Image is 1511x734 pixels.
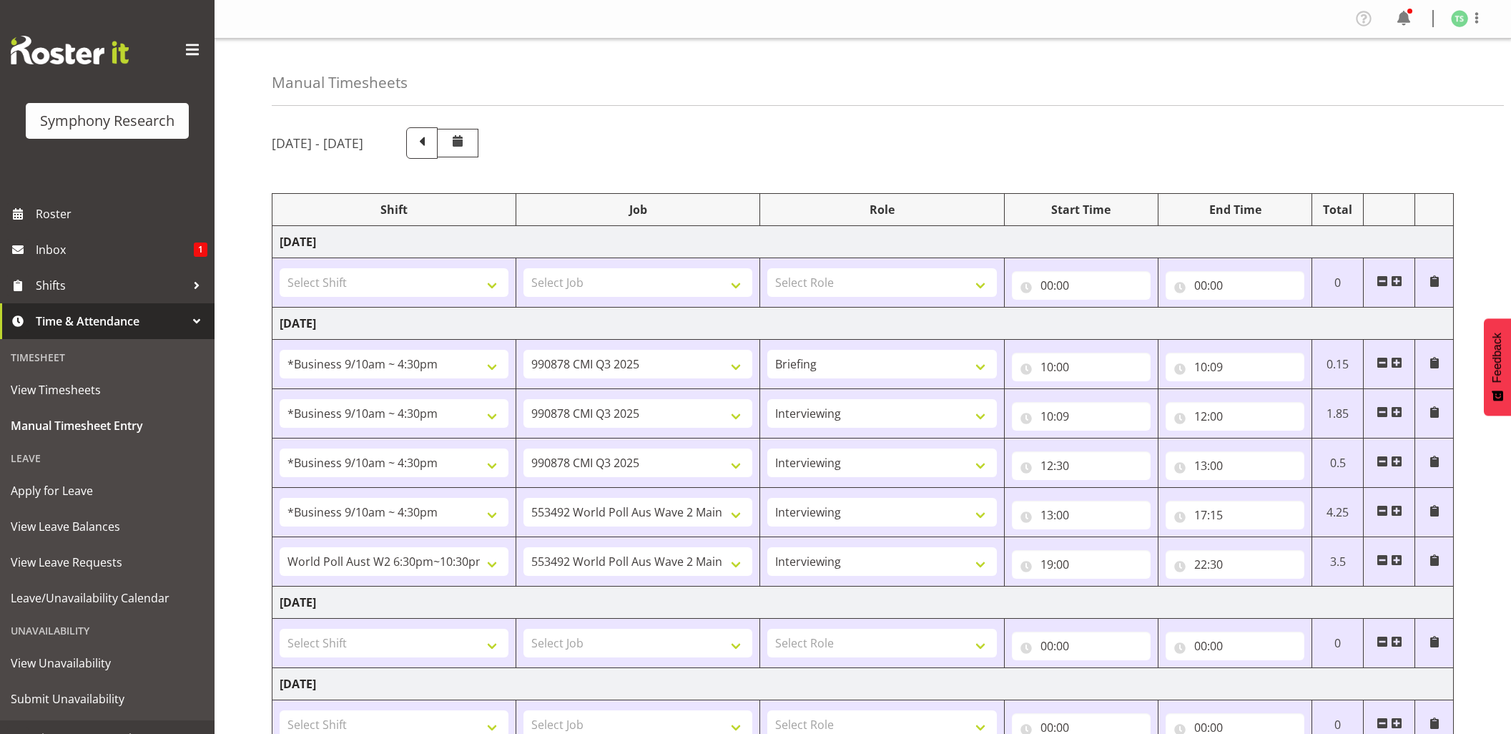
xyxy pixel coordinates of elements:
[194,243,207,257] span: 1
[11,516,204,537] span: View Leave Balances
[1012,501,1151,529] input: Click to select...
[1312,488,1364,537] td: 4.25
[272,74,408,91] h4: Manual Timesheets
[36,275,186,296] span: Shifts
[272,308,1454,340] td: [DATE]
[11,688,204,710] span: Submit Unavailability
[1312,619,1364,668] td: 0
[36,310,186,332] span: Time & Attendance
[11,552,204,573] span: View Leave Requests
[11,36,129,64] img: Rosterit website logo
[1312,340,1364,389] td: 0.15
[40,110,174,132] div: Symphony Research
[1312,439,1364,488] td: 0.5
[4,372,211,408] a: View Timesheets
[1451,10,1468,27] img: tanya-stebbing1954.jpg
[11,415,204,436] span: Manual Timesheet Entry
[11,587,204,609] span: Leave/Unavailability Calendar
[280,201,508,218] div: Shift
[4,343,211,372] div: Timesheet
[4,408,211,444] a: Manual Timesheet Entry
[11,480,204,501] span: Apply for Leave
[4,616,211,645] div: Unavailability
[272,226,1454,258] td: [DATE]
[1312,389,1364,439] td: 1.85
[1012,451,1151,480] input: Click to select...
[1012,632,1151,660] input: Click to select...
[1166,271,1304,300] input: Click to select...
[36,203,207,225] span: Roster
[1166,550,1304,579] input: Click to select...
[36,239,194,260] span: Inbox
[4,473,211,509] a: Apply for Leave
[523,201,752,218] div: Job
[4,681,211,717] a: Submit Unavailability
[1012,353,1151,381] input: Click to select...
[1012,271,1151,300] input: Click to select...
[11,652,204,674] span: View Unavailability
[1166,501,1304,529] input: Click to select...
[1312,537,1364,587] td: 3.5
[1319,201,1356,218] div: Total
[4,544,211,580] a: View Leave Requests
[272,587,1454,619] td: [DATE]
[4,580,211,616] a: Leave/Unavailability Calendar
[1166,451,1304,480] input: Click to select...
[272,668,1454,700] td: [DATE]
[1012,201,1151,218] div: Start Time
[1166,402,1304,431] input: Click to select...
[1166,632,1304,660] input: Click to select...
[1012,402,1151,431] input: Click to select...
[1312,258,1364,308] td: 0
[11,379,204,401] span: View Timesheets
[1491,333,1504,383] span: Feedback
[767,201,996,218] div: Role
[272,135,363,151] h5: [DATE] - [DATE]
[1166,201,1304,218] div: End Time
[1484,318,1511,416] button: Feedback - Show survey
[1012,550,1151,579] input: Click to select...
[4,645,211,681] a: View Unavailability
[4,509,211,544] a: View Leave Balances
[1166,353,1304,381] input: Click to select...
[4,444,211,473] div: Leave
